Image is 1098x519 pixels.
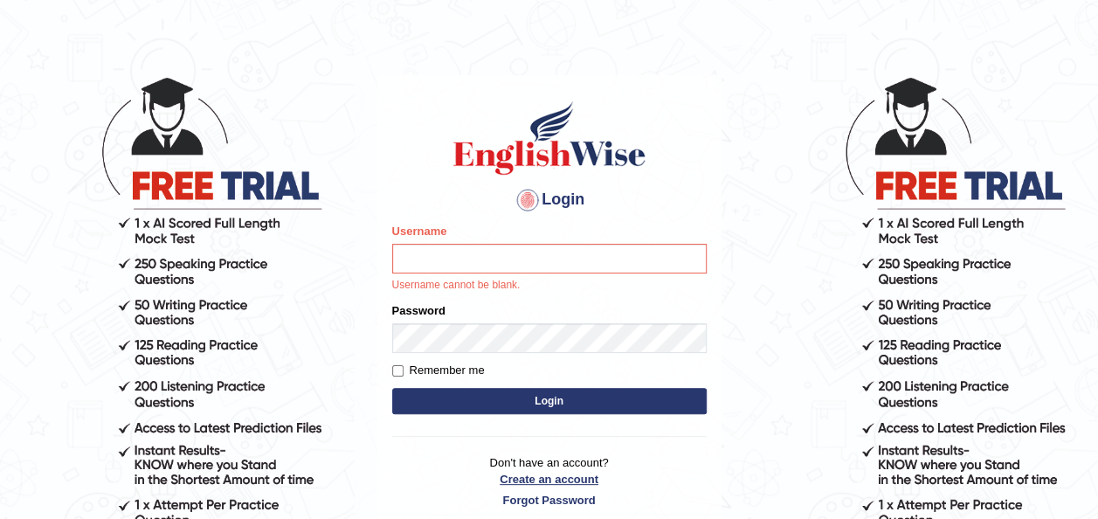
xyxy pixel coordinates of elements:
[392,365,404,377] input: Remember me
[392,223,447,239] label: Username
[392,492,707,509] a: Forgot Password
[392,278,707,294] p: Username cannot be blank.
[392,302,445,319] label: Password
[392,186,707,214] h4: Login
[392,388,707,414] button: Login
[392,454,707,509] p: Don't have an account?
[392,471,707,488] a: Create an account
[392,362,485,379] label: Remember me
[450,99,649,177] img: Logo of English Wise sign in for intelligent practice with AI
